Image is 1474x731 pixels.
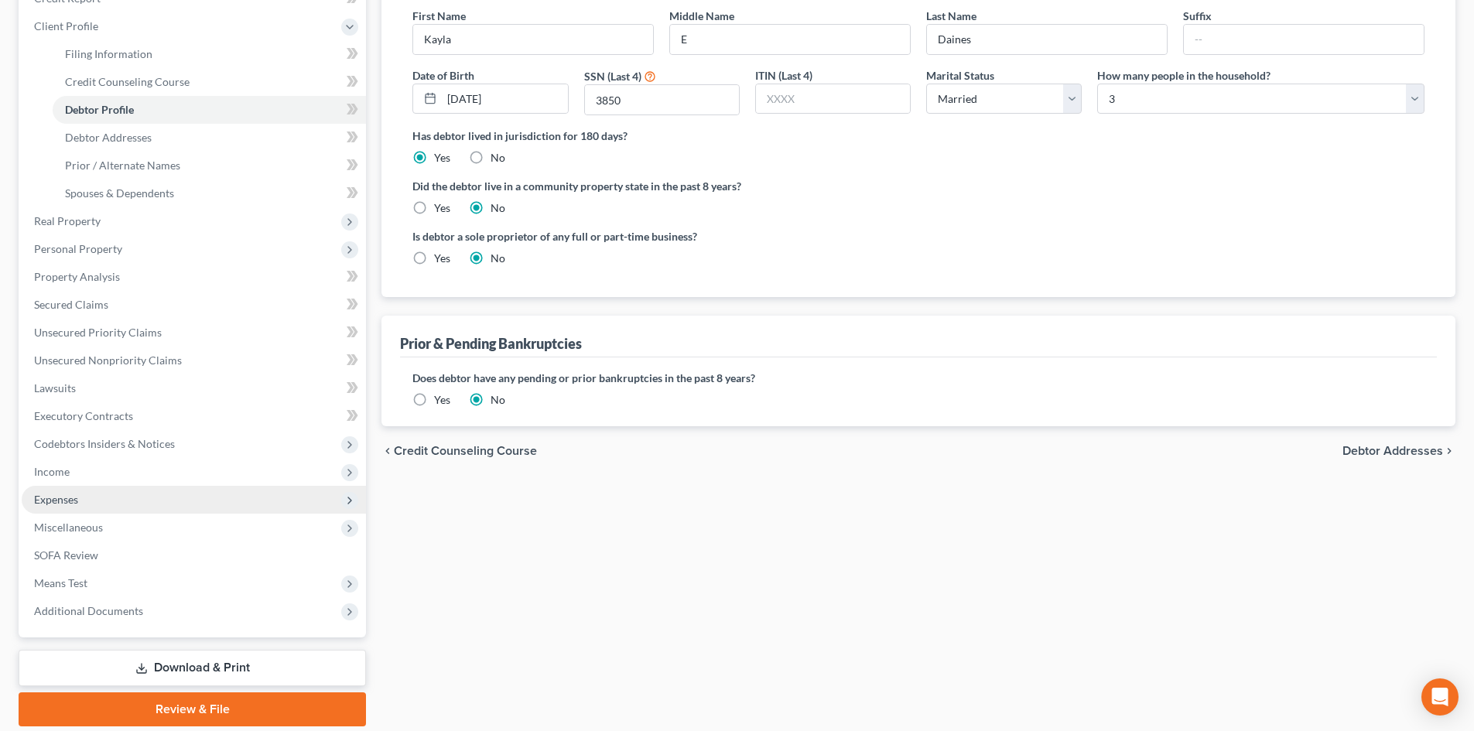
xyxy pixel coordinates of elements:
[400,334,582,353] div: Prior & Pending Bankruptcies
[65,186,174,200] span: Spouses & Dependents
[434,392,450,408] label: Yes
[926,8,976,24] label: Last Name
[34,548,98,562] span: SOFA Review
[491,150,505,166] label: No
[34,270,120,283] span: Property Analysis
[434,150,450,166] label: Yes
[412,370,1424,386] label: Does debtor have any pending or prior bankruptcies in the past 8 years?
[34,242,122,255] span: Personal Property
[53,40,366,68] a: Filing Information
[413,25,653,54] input: --
[669,8,734,24] label: Middle Name
[22,541,366,569] a: SOFA Review
[1184,25,1424,54] input: --
[1183,8,1212,24] label: Suffix
[755,67,812,84] label: ITIN (Last 4)
[34,354,182,367] span: Unsecured Nonpriority Claims
[53,179,366,207] a: Spouses & Dependents
[442,84,567,114] input: MM/DD/YYYY
[65,131,152,144] span: Debtor Addresses
[381,445,394,457] i: chevron_left
[412,8,466,24] label: First Name
[65,103,134,116] span: Debtor Profile
[34,437,175,450] span: Codebtors Insiders & Notices
[34,298,108,311] span: Secured Claims
[53,96,366,124] a: Debtor Profile
[53,68,366,96] a: Credit Counseling Course
[34,465,70,478] span: Income
[34,214,101,227] span: Real Property
[19,692,366,726] a: Review & File
[1421,678,1459,716] div: Open Intercom Messenger
[34,576,87,589] span: Means Test
[1443,445,1455,457] i: chevron_right
[22,402,366,430] a: Executory Contracts
[22,291,366,319] a: Secured Claims
[22,374,366,402] a: Lawsuits
[491,392,505,408] label: No
[585,85,739,114] input: XXXX
[756,84,910,114] input: XXXX
[491,251,505,266] label: No
[491,200,505,216] label: No
[34,19,98,32] span: Client Profile
[22,319,366,347] a: Unsecured Priority Claims
[412,178,1424,194] label: Did the debtor live in a community property state in the past 8 years?
[670,25,910,54] input: M.I
[34,409,133,422] span: Executory Contracts
[34,604,143,617] span: Additional Documents
[34,493,78,506] span: Expenses
[19,650,366,686] a: Download & Print
[434,200,450,216] label: Yes
[926,67,994,84] label: Marital Status
[34,326,162,339] span: Unsecured Priority Claims
[381,445,537,457] button: chevron_left Credit Counseling Course
[65,75,190,88] span: Credit Counseling Course
[434,251,450,266] label: Yes
[22,263,366,291] a: Property Analysis
[584,68,641,84] label: SSN (Last 4)
[412,128,1424,144] label: Has debtor lived in jurisdiction for 180 days?
[53,124,366,152] a: Debtor Addresses
[1342,445,1443,457] span: Debtor Addresses
[1097,67,1271,84] label: How many people in the household?
[34,381,76,395] span: Lawsuits
[1342,445,1455,457] button: Debtor Addresses chevron_right
[65,47,152,60] span: Filing Information
[412,228,911,244] label: Is debtor a sole proprietor of any full or part-time business?
[927,25,1167,54] input: --
[65,159,180,172] span: Prior / Alternate Names
[22,347,366,374] a: Unsecured Nonpriority Claims
[34,521,103,534] span: Miscellaneous
[394,445,537,457] span: Credit Counseling Course
[53,152,366,179] a: Prior / Alternate Names
[412,67,474,84] label: Date of Birth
